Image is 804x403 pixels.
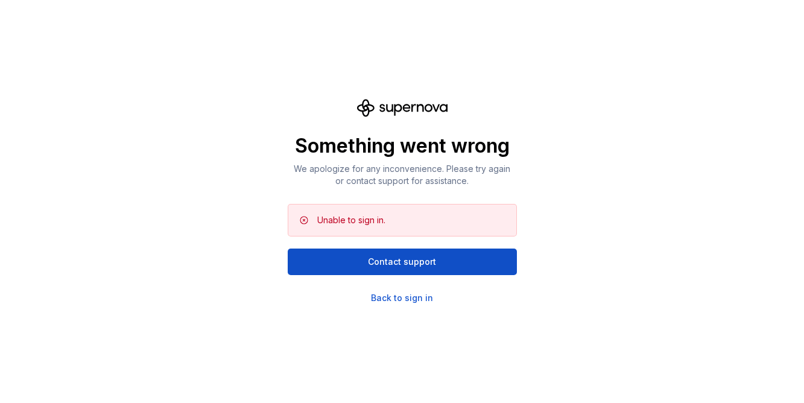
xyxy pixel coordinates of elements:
button: Contact support [288,249,517,275]
a: Back to sign in [371,292,433,304]
div: Unable to sign in. [317,214,385,226]
p: We apologize for any inconvenience. Please try again or contact support for assistance. [288,163,517,187]
span: Contact support [368,256,436,268]
p: Something went wrong [288,134,517,158]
